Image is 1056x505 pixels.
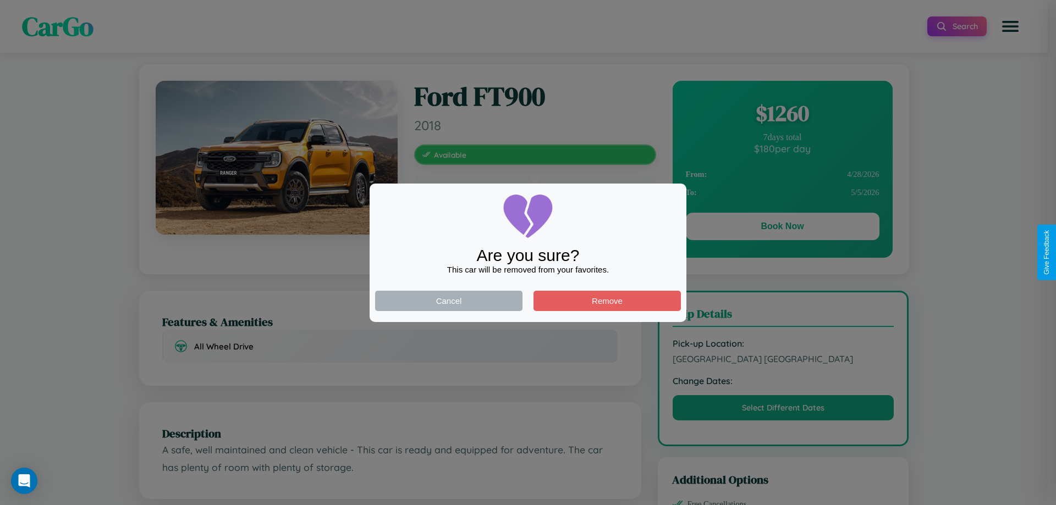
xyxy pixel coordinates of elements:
[375,246,681,265] div: Are you sure?
[375,291,522,311] button: Cancel
[11,468,37,494] div: Open Intercom Messenger
[501,189,555,244] img: broken-heart
[1043,230,1050,275] div: Give Feedback
[533,291,681,311] button: Remove
[375,265,681,274] div: This car will be removed from your favorites.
